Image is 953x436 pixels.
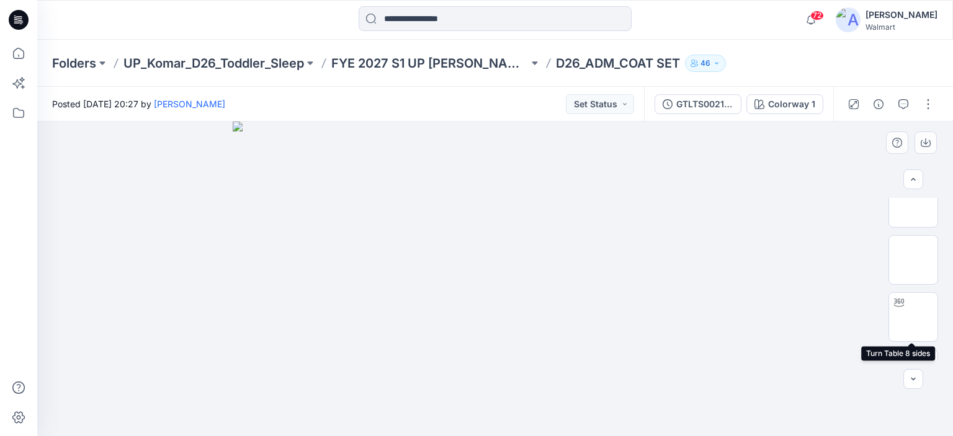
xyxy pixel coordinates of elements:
[676,97,733,111] div: GTLTS0021_GTLBS0005
[52,97,225,110] span: Posted [DATE] 20:27 by
[866,22,937,32] div: Walmart
[655,94,741,114] button: GTLTS0021_GTLBS0005
[869,94,888,114] button: Details
[866,7,937,22] div: [PERSON_NAME]
[746,94,823,114] button: Colorway 1
[154,99,225,109] a: [PERSON_NAME]
[331,55,529,72] a: FYE 2027 S1 UP [PERSON_NAME] D26 Toddler Sleep
[52,55,96,72] a: Folders
[685,55,726,72] button: 46
[700,56,710,70] p: 46
[768,97,815,111] div: Colorway 1
[810,11,824,20] span: 72
[233,122,757,436] img: eyJhbGciOiJIUzI1NiIsImtpZCI6IjAiLCJzbHQiOiJzZXMiLCJ0eXAiOiJKV1QifQ.eyJkYXRhIjp7InR5cGUiOiJzdG9yYW...
[836,7,861,32] img: avatar
[123,55,304,72] a: UP_Komar_D26_Toddler_Sleep
[556,55,680,72] p: D26_ADM_COAT SET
